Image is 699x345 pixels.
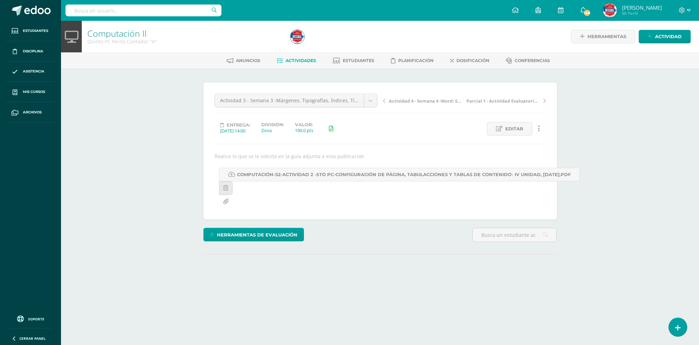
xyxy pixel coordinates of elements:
[450,55,489,66] a: Dosificación
[23,28,48,34] span: Estudiantes
[398,58,434,63] span: Planificación
[19,336,46,341] span: Cerrar panel
[295,122,313,127] label: Valor:
[473,228,556,242] input: Busca un estudiante aquí...
[227,55,260,66] a: Anuncios
[212,153,549,159] div: Realice lo que se le solicita en la guía adjunta a esta publicación
[87,27,147,39] a: Computación II
[87,38,282,45] div: Quinto PC Perito Contador 'A'
[220,94,359,107] span: Actividad 3 - Semana 3 -Márgenes, Tipografías, Índices, Títulos, Tablas de contenidos, Normas APA...
[23,69,44,74] span: Asistencia
[23,89,45,95] span: Mis cursos
[286,58,316,63] span: Actividades
[23,110,42,115] span: Archivos
[515,58,550,63] span: Conferencias
[203,228,304,241] a: Herramientas de evaluación
[391,55,434,66] a: Planificación
[227,122,250,128] span: Entrega:
[219,168,580,181] a: COMPUTACIÓN-S2-Actividad 2 -5TO PC-Configuración de Página, Tabulacciones y Tablas de Contenido- ...
[464,97,546,104] a: Parcial 1 - Actividad Evaluatoria de los contenidos de la Actividad 1, 2 y 3
[466,98,540,104] span: Parcial 1 - Actividad Evaluatoria de los contenidos de la Actividad 1, 2 y 3
[505,122,523,135] span: Editar
[587,30,626,43] span: Herramientas
[603,3,617,17] img: 5b05793df8038e2f74dd67e63a03d3f6.png
[343,58,374,63] span: Estudiantes
[389,98,462,104] span: Actividad 4 - Semana 4 -Word: Seccionamiento de hojas de Word (Saltos), Tabulaciones, Columnas, í...
[65,5,221,16] input: Busca un usuario...
[622,4,662,11] span: [PERSON_NAME]
[456,58,489,63] span: Dosificación
[6,102,55,123] a: Archivos
[333,55,374,66] a: Estudiantes
[295,127,313,133] div: 100.0 pts
[583,9,591,17] span: 148
[8,314,53,323] a: Soporte
[23,49,43,54] span: Disciplina
[571,30,635,43] a: Herramientas
[261,127,284,133] div: Zona
[277,55,316,66] a: Actividades
[622,10,662,16] span: Mi Perfil
[215,94,377,107] a: Actividad 3 - Semana 3 -Márgenes, Tipografías, Índices, Títulos, Tablas de contenidos, Normas APA...
[6,62,55,82] a: Asistencia
[217,228,297,241] span: Herramientas de evaluación
[236,58,260,63] span: Anuncios
[6,21,55,41] a: Estudiantes
[6,82,55,102] a: Mis cursos
[655,30,682,43] span: Actividad
[383,97,464,104] a: Actividad 4 - Semana 4 -Word: Seccionamiento de hojas de Word (Saltos), Tabulaciones, Columnas, í...
[261,122,284,127] label: División:
[290,30,304,44] img: 5b05793df8038e2f74dd67e63a03d3f6.png
[639,30,691,43] a: Actividad
[87,28,282,38] h1: Computación II
[506,55,550,66] a: Conferencias
[28,317,44,321] span: Soporte
[220,128,250,134] div: [DATE] 14:00
[6,41,55,62] a: Disciplina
